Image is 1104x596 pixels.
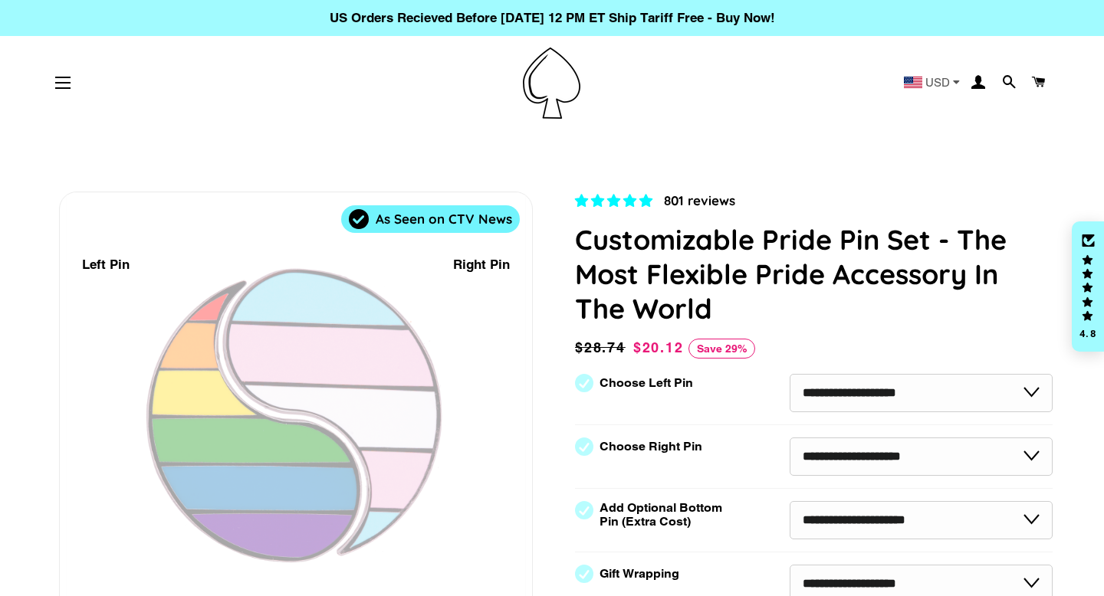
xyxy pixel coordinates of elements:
label: Choose Right Pin [600,440,702,454]
div: Click to open Judge.me floating reviews tab [1072,221,1104,352]
img: Pin-Ace [523,47,580,119]
div: 4.8 [1079,329,1097,339]
span: 4.83 stars [575,193,656,208]
span: 801 reviews [664,192,735,208]
h1: Customizable Pride Pin Set - The Most Flexible Pride Accessory In The World [575,222,1053,326]
span: Save 29% [688,339,755,359]
span: $28.74 [575,337,629,359]
label: Choose Left Pin [600,376,693,390]
label: Gift Wrapping [600,567,679,581]
label: Add Optional Bottom Pin (Extra Cost) [600,501,728,529]
span: $20.12 [633,339,684,355]
div: Right Pin [453,254,510,275]
span: USD [925,77,950,88]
